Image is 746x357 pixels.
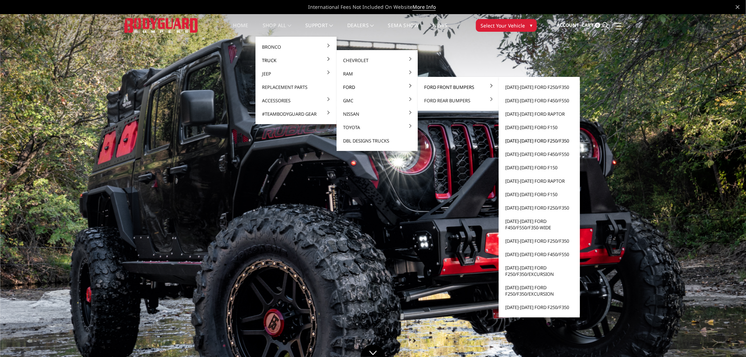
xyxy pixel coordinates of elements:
[502,248,577,261] a: [DATE]-[DATE] Ford F450/F550
[502,174,577,188] a: [DATE]-[DATE] Ford Raptor
[582,16,600,35] a: Cart 0
[502,201,577,214] a: [DATE]-[DATE] Ford F250/F350
[233,23,249,37] a: Home
[714,198,721,209] button: 1 of 5
[476,19,537,32] button: Select Your Vehicle
[340,54,415,67] a: Chevrolet
[502,147,577,161] a: [DATE]-[DATE] Ford F450/F550
[421,80,496,94] a: Ford Front Bumpers
[263,23,291,37] a: shop all
[305,23,333,37] a: Support
[502,214,577,234] a: [DATE]-[DATE] Ford F450/F550/F350-wide
[714,209,721,220] button: 2 of 5
[502,281,577,301] a: [DATE]-[DATE] Ford F250/F350/Excursion
[361,345,385,357] a: Click to Down
[714,231,721,243] button: 4 of 5
[595,23,600,28] span: 0
[258,94,334,107] a: Accessories
[258,40,334,54] a: Bronco
[502,301,577,314] a: [DATE]-[DATE] Ford F250/F350
[258,67,334,80] a: Jeep
[481,22,525,29] span: Select Your Vehicle
[258,54,334,67] a: Truck
[340,121,415,134] a: Toyota
[340,94,415,107] a: GMC
[502,80,577,94] a: [DATE]-[DATE] Ford F250/F350
[502,94,577,107] a: [DATE]-[DATE] Ford F450/F550
[502,134,577,147] a: [DATE]-[DATE] Ford F250/F350
[557,16,580,35] a: Account
[347,23,374,37] a: Dealers
[502,234,577,248] a: [DATE]-[DATE] Ford F250/F350
[502,161,577,174] a: [DATE]-[DATE] Ford F150
[340,107,415,121] a: Nissan
[502,107,577,121] a: [DATE]-[DATE] Ford Raptor
[557,22,580,28] span: Account
[502,261,577,281] a: [DATE]-[DATE] Ford F250/F350/Excursion
[421,94,496,107] a: Ford Rear Bumpers
[502,121,577,134] a: [DATE]-[DATE] Ford F150
[388,23,419,37] a: SEMA Show
[582,22,594,28] span: Cart
[714,220,721,231] button: 3 of 5
[258,80,334,94] a: Replacement Parts
[340,80,415,94] a: Ford
[714,243,721,254] button: 5 of 5
[433,23,447,37] a: News
[412,4,436,11] a: More Info
[124,18,198,32] img: BODYGUARD BUMPERS
[530,22,532,29] span: ▾
[340,67,415,80] a: Ram
[258,107,334,121] a: #TeamBodyguard Gear
[502,188,577,201] a: [DATE]-[DATE] Ford F150
[340,134,415,147] a: DBL Designs Trucks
